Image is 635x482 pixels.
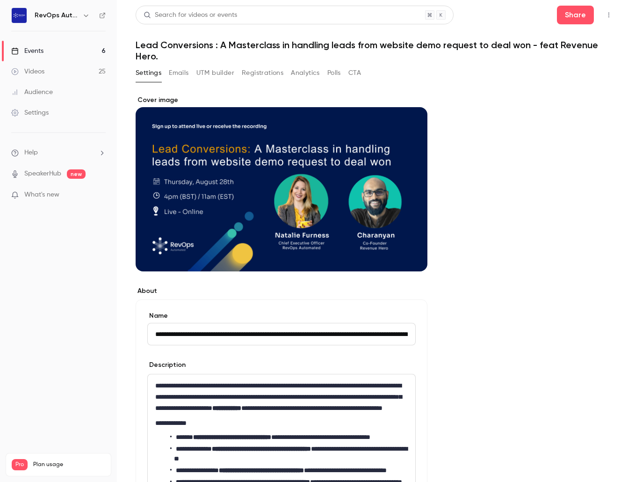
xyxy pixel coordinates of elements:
[24,190,59,200] span: What's new
[557,6,594,24] button: Share
[144,10,237,20] div: Search for videos or events
[136,66,161,80] button: Settings
[291,66,320,80] button: Analytics
[12,459,28,470] span: Pro
[11,46,43,56] div: Events
[33,461,105,468] span: Plan usage
[136,95,427,105] label: Cover image
[147,311,416,321] label: Name
[169,66,188,80] button: Emails
[11,148,106,158] li: help-dropdown-opener
[196,66,234,80] button: UTM builder
[136,286,427,296] label: About
[136,95,427,271] section: Cover image
[12,8,27,23] img: RevOps Automated
[24,169,61,179] a: SpeakerHub
[11,108,49,117] div: Settings
[67,169,86,179] span: new
[24,148,38,158] span: Help
[147,360,186,370] label: Description
[11,67,44,76] div: Videos
[35,11,79,20] h6: RevOps Automated
[136,39,616,62] h1: Lead Conversions : A Masterclass in handling leads from website demo request to deal won - feat R...
[348,66,361,80] button: CTA
[11,88,53,97] div: Audience
[327,66,341,80] button: Polls
[242,66,283,80] button: Registrations
[94,191,106,199] iframe: Noticeable Trigger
